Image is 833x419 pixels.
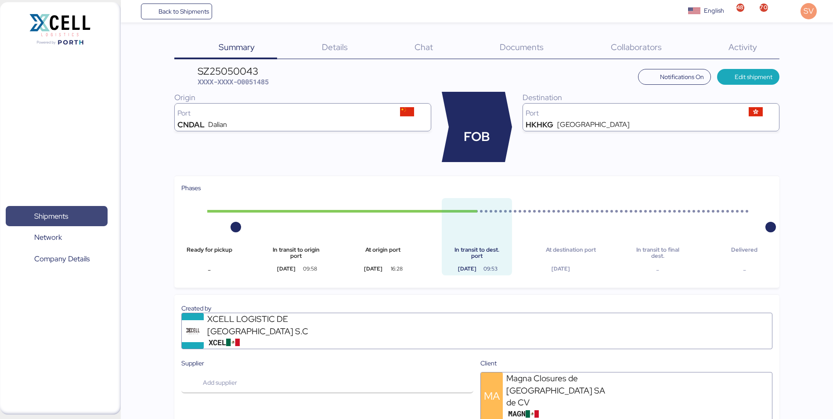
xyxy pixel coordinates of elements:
button: Menu [126,4,141,19]
span: Documents [500,41,544,53]
div: [DATE] [449,265,485,273]
div: Delivered [716,247,772,260]
div: XCELL LOGISTIC DE [GEOGRAPHIC_DATA] S.C [207,313,313,337]
div: [DATE] [268,265,304,273]
div: Created by [181,303,773,313]
div: In transit to origin port [268,247,324,260]
div: Ready for pickup [181,247,238,260]
div: 09:53 [476,265,505,273]
a: Company Details [6,249,108,269]
span: Shipments [34,210,68,223]
div: In transit to dest. port [449,247,505,260]
div: - [630,265,686,275]
span: MA [484,388,500,404]
span: Activity [728,41,757,53]
div: Destination [523,92,779,103]
div: Port [526,110,735,117]
div: CNDAL [177,121,205,128]
span: Collaborators [611,41,662,53]
div: SZ25050043 [198,66,269,76]
div: - [716,265,772,275]
div: Origin [174,92,431,103]
a: Back to Shipments [141,4,213,19]
span: Details [322,41,348,53]
div: 09:58 [296,265,324,273]
a: Network [6,228,108,248]
span: Edit shipment [735,72,772,82]
span: Notifications On [660,72,704,82]
div: At destination port [543,247,599,260]
button: Notifications On [638,69,711,85]
span: Summary [219,41,255,53]
div: In transit to final dest. [630,247,686,260]
div: English [704,6,724,15]
div: 16:28 [382,265,411,273]
span: Back to Shipments [159,6,209,17]
div: Phases [181,183,773,193]
div: At origin port [355,247,411,260]
a: Shipments [6,206,108,226]
button: Add supplier [181,372,473,394]
span: FOB [464,127,490,146]
span: SV [804,5,814,17]
div: [DATE] [355,265,391,273]
div: HKHKG [526,121,553,128]
div: Magna Closures de [GEOGRAPHIC_DATA] SA de CV [506,372,612,408]
span: Network [34,231,62,244]
span: Add supplier [203,377,237,388]
div: Dalian [208,121,227,128]
div: [GEOGRAPHIC_DATA] [557,121,630,128]
span: Company Details [34,253,90,265]
span: XXXX-XXXX-O0051485 [198,77,269,86]
div: [DATE] [543,265,579,273]
div: Port [177,110,386,117]
span: Chat [415,41,433,53]
div: - [181,265,238,275]
button: Edit shipment [717,69,780,85]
